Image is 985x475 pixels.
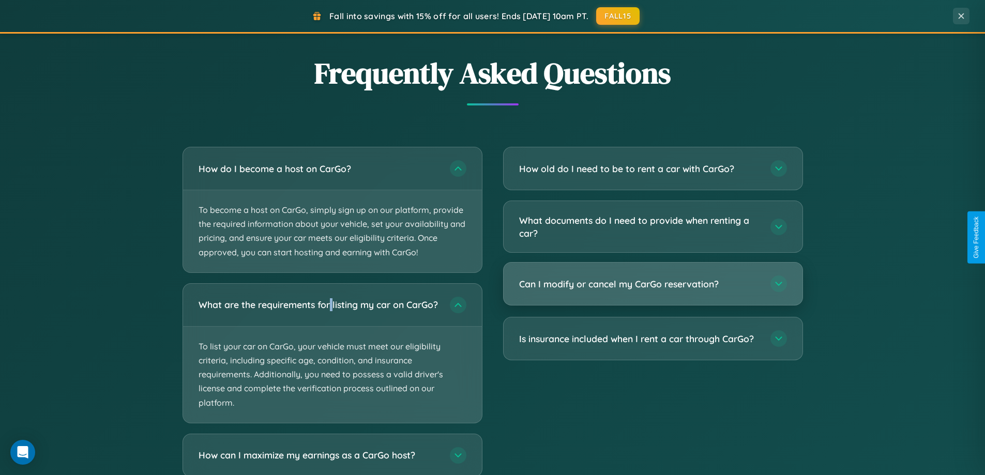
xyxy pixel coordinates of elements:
[519,278,760,290] h3: Can I modify or cancel my CarGo reservation?
[199,298,440,311] h3: What are the requirements for listing my car on CarGo?
[183,53,803,93] h2: Frequently Asked Questions
[519,214,760,239] h3: What documents do I need to provide when renting a car?
[183,327,482,423] p: To list your car on CarGo, your vehicle must meet our eligibility criteria, including specific ag...
[973,217,980,258] div: Give Feedback
[519,162,760,175] h3: How old do I need to be to rent a car with CarGo?
[596,7,640,25] button: FALL15
[183,190,482,272] p: To become a host on CarGo, simply sign up on our platform, provide the required information about...
[199,162,440,175] h3: How do I become a host on CarGo?
[199,449,440,462] h3: How can I maximize my earnings as a CarGo host?
[329,11,588,21] span: Fall into savings with 15% off for all users! Ends [DATE] 10am PT.
[519,332,760,345] h3: Is insurance included when I rent a car through CarGo?
[10,440,35,465] div: Open Intercom Messenger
